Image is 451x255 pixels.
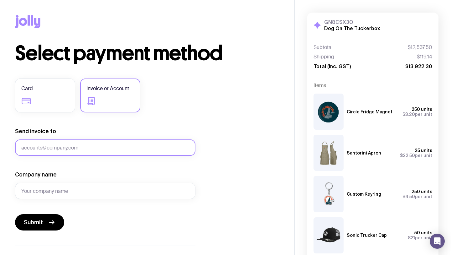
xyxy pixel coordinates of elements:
span: $119.14 [417,54,432,60]
span: Card [21,85,33,92]
span: per unit [402,194,432,199]
h3: Custom Keyring [347,192,381,197]
span: 250 units [412,107,432,112]
span: $4.50 [402,194,415,199]
span: Subtotal [314,44,333,51]
span: $13,922.30 [405,63,432,69]
span: Submit [24,219,43,226]
h2: Dog On The Tuckerbox [324,25,380,31]
span: Invoice or Account [86,85,129,92]
span: $21 [408,235,415,240]
h3: Circle Fridge Magnet [347,109,392,114]
span: Shipping [314,54,334,60]
h3: GN8CSX3O [324,19,380,25]
span: $22.50 [400,153,415,158]
h3: Santorini Apron [347,150,381,155]
h3: Sonic Trucker Cap [347,233,387,238]
h4: Items [314,82,432,89]
span: $3.20 [402,112,415,117]
span: 25 units [415,148,432,153]
input: Your company name [15,183,195,199]
span: per unit [400,153,432,158]
span: per unit [402,112,432,117]
h1: Select payment method [15,43,279,63]
span: 50 units [414,230,432,235]
label: Company name [15,171,57,178]
label: Send invoice to [15,127,56,135]
div: Open Intercom Messenger [430,234,445,249]
span: 250 units [412,189,432,194]
input: accounts@company.com [15,139,195,156]
span: $12,537.50 [408,44,432,51]
button: Submit [15,214,64,231]
span: Total (inc. GST) [314,63,351,69]
span: per unit [408,235,432,240]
